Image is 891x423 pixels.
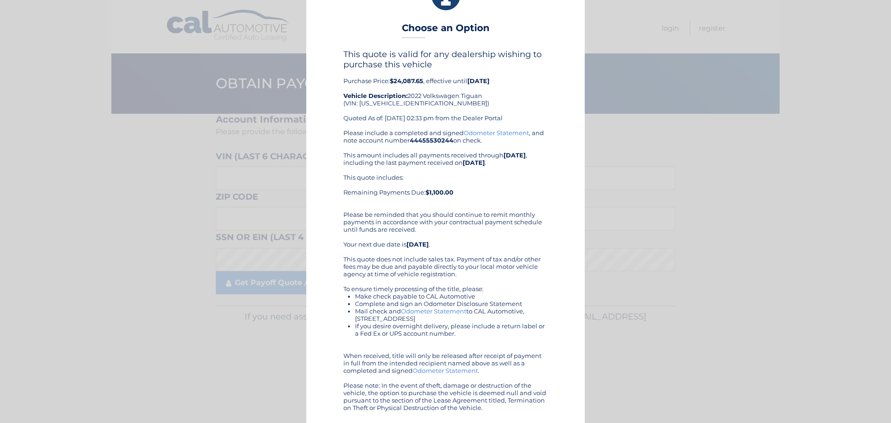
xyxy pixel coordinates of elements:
[355,300,548,307] li: Complete and sign an Odometer Disclosure Statement
[504,151,526,159] b: [DATE]
[410,137,453,144] b: 44455530244
[407,241,429,248] b: [DATE]
[355,293,548,300] li: Make check payable to CAL Automotive
[402,22,490,39] h3: Choose an Option
[413,367,478,374] a: Odometer Statement
[390,77,423,85] b: $24,087.65
[343,174,548,203] div: This quote includes: Remaining Payments Due:
[463,159,485,166] b: [DATE]
[355,307,548,322] li: Mail check and to CAL Automotive, [STREET_ADDRESS]
[401,307,466,315] a: Odometer Statement
[355,322,548,337] li: If you desire overnight delivery, please include a return label or a Fed Ex or UPS account number.
[343,49,548,70] h4: This quote is valid for any dealership wishing to purchase this vehicle
[464,129,529,137] a: Odometer Statement
[343,49,548,129] div: Purchase Price: , effective until 2022 Volkswagen Tiguan (VIN: [US_VEHICLE_IDENTIFICATION_NUMBER]...
[343,92,407,99] strong: Vehicle Description:
[467,77,490,85] b: [DATE]
[426,189,453,196] b: $1,100.00
[343,129,548,411] div: Please include a completed and signed , and note account number on check. This amount includes al...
